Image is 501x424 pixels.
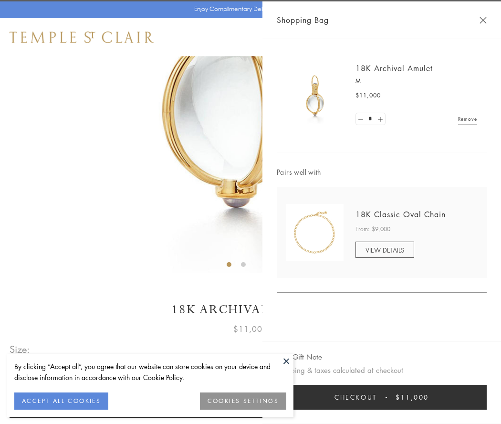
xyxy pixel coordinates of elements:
[194,4,303,14] p: Enjoy Complimentary Delivery & Returns
[396,392,429,403] span: $11,000
[286,204,344,261] img: N88865-OV18
[14,392,108,410] button: ACCEPT ALL COOKIES
[277,351,322,363] button: Add Gift Note
[277,167,487,178] span: Pairs well with
[355,76,477,86] p: M
[356,113,365,125] a: Set quantity to 0
[355,242,414,258] a: VIEW DETAILS
[480,17,487,24] button: Close Shopping Bag
[365,245,404,254] span: VIEW DETAILS
[355,63,433,74] a: 18K Archival Amulet
[10,32,154,43] img: Temple St. Clair
[10,341,31,357] span: Size:
[200,392,286,410] button: COOKIES SETTINGS
[355,209,446,220] a: 18K Classic Oval Chain
[233,323,268,335] span: $11,000
[14,361,286,383] div: By clicking “Accept all”, you agree that our website can store cookies on your device and disclos...
[355,224,390,234] span: From: $9,000
[277,364,487,376] p: Shipping & taxes calculated at checkout
[286,67,344,124] img: 18K Archival Amulet
[355,91,381,100] span: $11,000
[277,14,329,26] span: Shopping Bag
[375,113,385,125] a: Set quantity to 2
[334,392,377,403] span: Checkout
[458,114,477,124] a: Remove
[277,385,487,410] button: Checkout $11,000
[10,301,491,318] h1: 18K Archival Amulet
